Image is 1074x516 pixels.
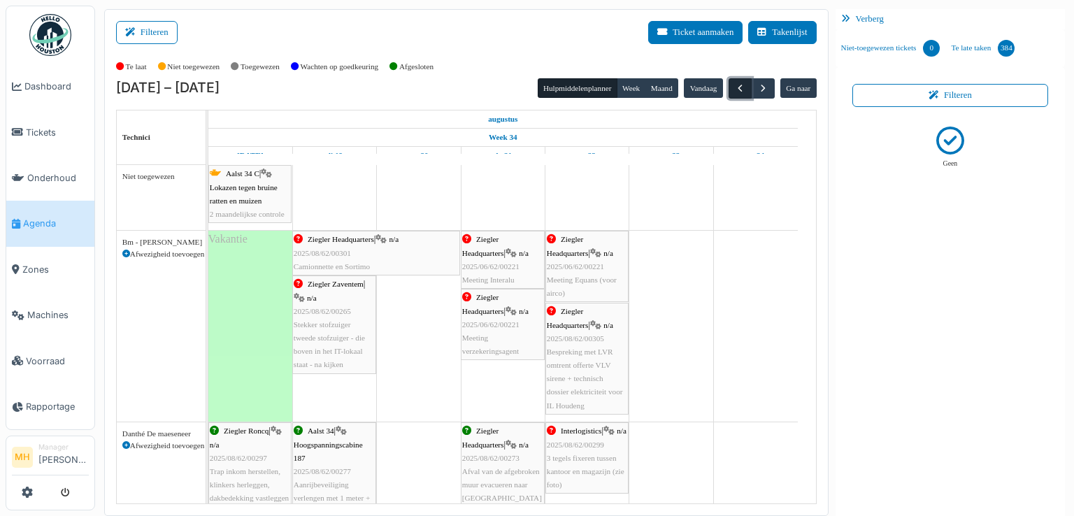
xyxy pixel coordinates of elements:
[519,249,529,257] span: n/a
[538,78,617,98] button: Hulpmiddelenplanner
[462,275,515,284] span: Meeting Interalu
[462,233,543,287] div: |
[729,78,752,99] button: Vorige
[945,29,1020,67] a: Te late taken
[519,440,529,449] span: n/a
[547,454,624,489] span: 3 tegels fixeren tussen kantoor en magazijn (zie foto)
[22,263,89,276] span: Zones
[998,40,1015,57] div: 384
[294,249,351,257] span: 2025/08/62/00301
[208,233,248,245] span: Vakantie
[547,235,589,257] span: Ziegler Headquarters
[462,293,504,315] span: Ziegler Headquarters
[226,169,259,178] span: Aalst 34 C
[210,183,278,205] span: Lokazen tegen bruine ratten en muizen
[547,347,623,410] span: Bespreking met LVR omtrent offerte VLV sirene + technisch dossier elektriciteit voor IL Houdeng
[234,147,267,164] a: 18 augustus 2025
[547,305,627,413] div: |
[744,147,768,164] a: 24 augustus 2025
[301,61,379,73] label: Wachten op goedkeuring
[462,467,542,516] span: Afval van de afgebroken muur evacueren naar [GEOGRAPHIC_DATA] container
[210,467,289,502] span: Trap inkom herstellen, klinkers herleggen, dakbedekking vastleggen
[210,210,285,218] span: 2 maandelijkse controle
[561,427,601,435] span: Interlogistics
[659,147,684,164] a: 23 augustus 2025
[462,454,520,462] span: 2025/08/62/00273
[748,21,816,44] button: Takenlijst
[603,249,613,257] span: n/a
[116,21,178,44] button: Filteren
[38,442,89,452] div: Manager
[308,235,374,243] span: Ziegler Headquarters
[780,78,817,98] button: Ga naar
[399,61,434,73] label: Afgesloten
[603,321,613,329] span: n/a
[122,248,200,260] div: Afwezigheid toevoegen
[485,110,521,128] a: 18 augustus 2025
[323,147,346,164] a: 19 augustus 2025
[485,129,521,146] a: Week 34
[617,427,626,435] span: n/a
[210,454,267,462] span: 2025/08/62/00297
[490,147,515,164] a: 21 augustus 2025
[294,320,365,369] span: Stekker stofzuiger tweede stofzuiger - die boven in het IT-lokaal staat - na kijken
[167,61,220,73] label: Niet toegewezen
[122,440,200,452] div: Afwezigheid toevoegen
[684,78,722,98] button: Vandaag
[122,236,200,248] div: Bm - [PERSON_NAME]
[462,320,520,329] span: 2025/06/62/00221
[294,307,351,315] span: 2025/08/62/00265
[294,262,370,271] span: Camionnette en Sortimo
[26,126,89,139] span: Tickets
[241,61,280,73] label: Toegewezen
[38,442,89,472] li: [PERSON_NAME]
[6,247,94,292] a: Zones
[645,78,678,98] button: Maand
[122,171,200,182] div: Niet toegewezen
[852,84,1049,107] button: Filteren
[24,80,89,93] span: Dashboard
[122,428,200,440] div: Danthé De maeseneer
[29,14,71,56] img: Badge_color-CXgf-gQk.svg
[923,40,940,57] div: 0
[751,78,774,99] button: Volgende
[462,427,504,448] span: Ziegler Headquarters
[836,29,946,67] a: Niet-toegewezen tickets
[6,109,94,155] a: Tickets
[23,217,89,230] span: Agenda
[27,171,89,185] span: Onderhoud
[462,291,543,358] div: |
[122,133,150,141] span: Technici
[294,233,459,273] div: |
[6,201,94,246] a: Agenda
[12,442,89,475] a: MH Manager[PERSON_NAME]
[210,167,290,221] div: |
[126,61,147,73] label: Te laat
[617,78,646,98] button: Week
[6,155,94,201] a: Onderhoud
[836,9,1066,29] div: Verberg
[308,280,364,288] span: Ziegler Zaventem
[547,262,604,271] span: 2025/06/62/00221
[6,338,94,383] a: Voorraad
[12,447,33,468] li: MH
[294,278,375,371] div: |
[389,235,399,243] span: n/a
[308,427,334,435] span: Aalst 34
[547,424,627,492] div: |
[547,334,604,343] span: 2025/08/62/00305
[406,147,432,164] a: 20 augustus 2025
[462,334,519,355] span: Meeting verzekeringsagent
[116,80,220,96] h2: [DATE] – [DATE]
[462,262,520,271] span: 2025/06/62/00221
[26,354,89,368] span: Voorraad
[27,308,89,322] span: Machines
[224,427,268,435] span: Ziegler Roncq
[307,294,317,302] span: n/a
[462,235,504,257] span: Ziegler Headquarters
[547,307,589,329] span: Ziegler Headquarters
[575,147,599,164] a: 22 augustus 2025
[26,400,89,413] span: Rapportage
[547,440,604,449] span: 2025/08/62/00299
